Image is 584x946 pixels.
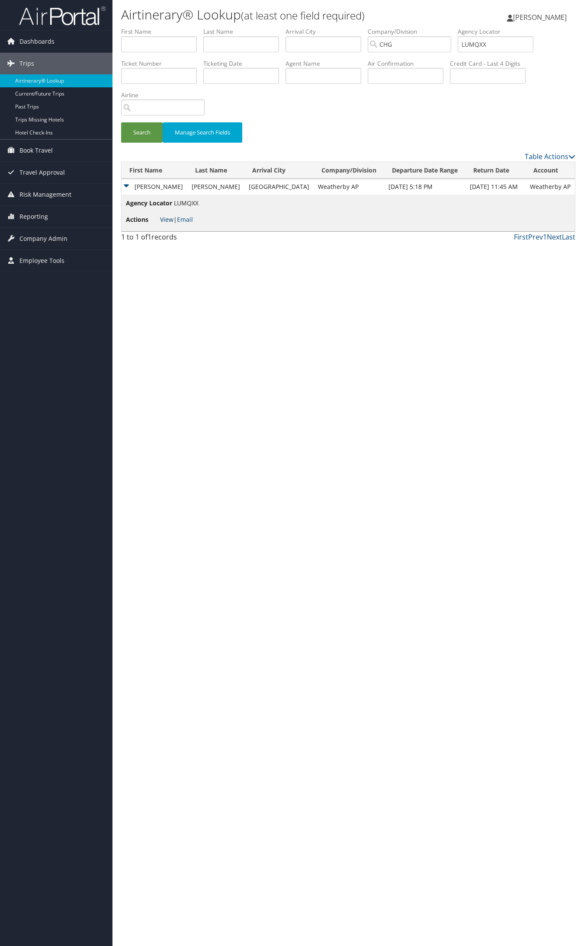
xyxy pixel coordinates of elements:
[203,27,286,36] label: Last Name
[19,184,71,205] span: Risk Management
[203,59,286,68] label: Ticketing Date
[160,215,193,224] span: |
[525,152,575,161] a: Table Actions
[526,179,575,195] td: Weatherby AP
[19,250,64,272] span: Employee Tools
[174,199,199,207] span: LUMQXX
[121,6,424,24] h1: Airtinerary® Lookup
[148,232,151,242] span: 1
[465,179,526,195] td: [DATE] 11:45 AM
[121,122,163,143] button: Search
[121,91,211,99] label: Airline
[314,162,384,179] th: Company/Division
[187,162,244,179] th: Last Name: activate to sort column ascending
[122,162,187,179] th: First Name: activate to sort column ascending
[19,31,55,52] span: Dashboards
[514,232,528,242] a: First
[286,59,368,68] label: Agent Name
[562,232,575,242] a: Last
[286,27,368,36] label: Arrival City
[126,215,158,224] span: Actions
[528,232,543,242] a: Prev
[160,215,173,224] a: View
[19,206,48,227] span: Reporting
[122,179,187,195] td: [PERSON_NAME]
[368,59,450,68] label: Air Confirmation
[458,27,540,36] label: Agency Locator
[241,8,365,22] small: (at least one field required)
[187,179,244,195] td: [PERSON_NAME]
[314,179,384,195] td: Weatherby AP
[19,162,65,183] span: Travel Approval
[526,162,575,179] th: Account: activate to sort column ascending
[19,6,106,26] img: airportal-logo.png
[547,232,562,242] a: Next
[513,13,567,22] span: [PERSON_NAME]
[121,59,203,68] label: Ticket Number
[507,4,575,30] a: [PERSON_NAME]
[384,179,465,195] td: [DATE] 5:18 PM
[121,232,225,246] div: 1 to 1 of records
[177,215,193,224] a: Email
[19,228,67,249] span: Company Admin
[465,162,526,179] th: Return Date: activate to sort column ascending
[244,179,314,195] td: [GEOGRAPHIC_DATA]
[126,198,172,208] span: Agency Locator
[19,140,53,161] span: Book Travel
[368,27,458,36] label: Company/Division
[384,162,465,179] th: Departure Date Range: activate to sort column ascending
[19,53,34,74] span: Trips
[163,122,242,143] button: Manage Search Fields
[450,59,532,68] label: Credit Card - Last 4 Digits
[121,27,203,36] label: First Name
[543,232,547,242] a: 1
[244,162,314,179] th: Arrival City: activate to sort column ascending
